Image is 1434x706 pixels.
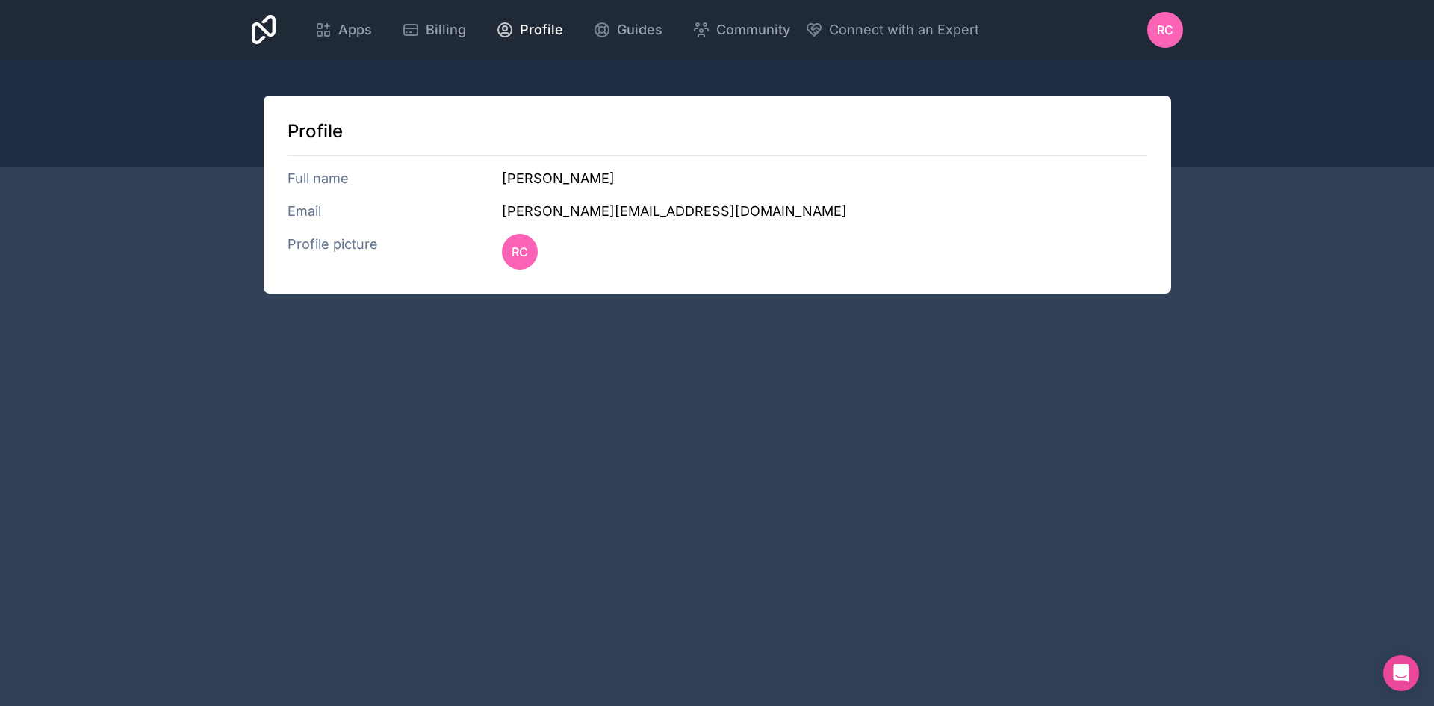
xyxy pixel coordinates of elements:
[805,19,979,40] button: Connect with an Expert
[680,13,802,46] a: Community
[484,13,575,46] a: Profile
[581,13,674,46] a: Guides
[520,19,563,40] span: Profile
[1157,21,1173,39] span: RC
[338,19,372,40] span: Apps
[288,234,503,270] h3: Profile picture
[288,120,1147,143] h1: Profile
[502,201,1146,222] h3: [PERSON_NAME][EMAIL_ADDRESS][DOMAIN_NAME]
[302,13,384,46] a: Apps
[512,243,528,261] span: RC
[617,19,662,40] span: Guides
[288,168,503,189] h3: Full name
[716,19,790,40] span: Community
[390,13,478,46] a: Billing
[1383,655,1419,691] div: Open Intercom Messenger
[829,19,979,40] span: Connect with an Expert
[288,201,503,222] h3: Email
[502,168,1146,189] h3: [PERSON_NAME]
[426,19,466,40] span: Billing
